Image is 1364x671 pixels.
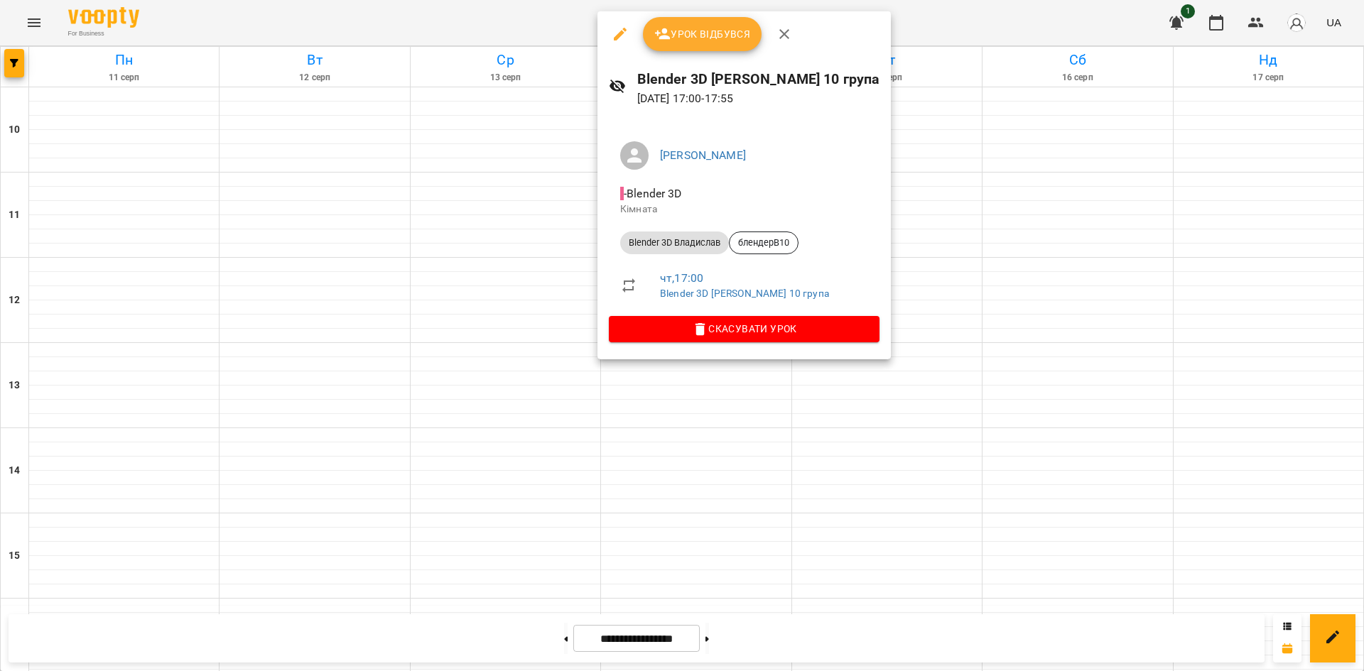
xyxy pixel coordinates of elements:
[729,231,799,254] div: блендерВ10
[620,320,868,337] span: Скасувати Урок
[730,236,798,249] span: блендерВ10
[654,26,751,43] span: Урок відбувся
[637,90,880,107] p: [DATE] 17:00 - 17:55
[637,68,880,90] h6: Blender 3D [PERSON_NAME] 10 група
[660,288,829,299] a: Blender 3D [PERSON_NAME] 10 група
[620,202,868,217] p: Кімната
[660,271,703,285] a: чт , 17:00
[643,17,762,51] button: Урок відбувся
[620,236,729,249] span: Blender 3D Владислав
[660,148,746,162] a: [PERSON_NAME]
[609,316,879,342] button: Скасувати Урок
[620,187,685,200] span: - Blender 3D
